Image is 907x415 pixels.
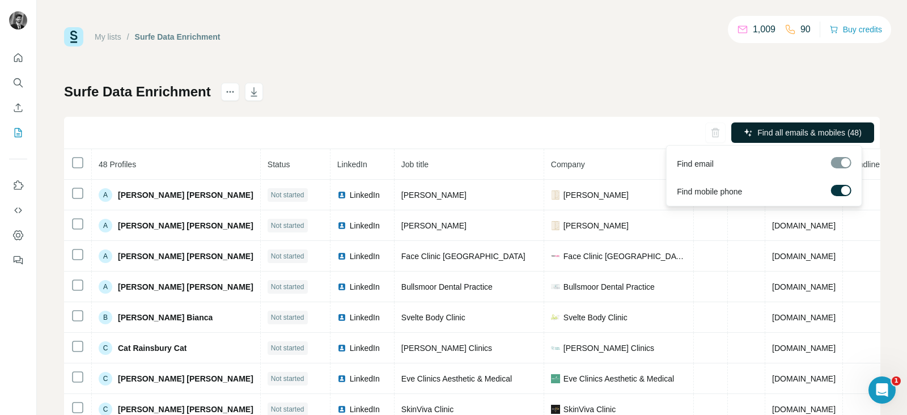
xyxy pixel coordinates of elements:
span: [PERSON_NAME] [563,220,629,231]
img: Avatar [9,11,27,29]
span: LinkedIn [350,281,380,293]
span: Bullsmoor Dental Practice [563,281,655,293]
button: My lists [9,122,27,143]
img: LinkedIn logo [337,374,346,383]
img: LinkedIn logo [337,221,346,230]
span: Svelte Body Clinic [563,312,628,323]
span: Eve Clinics Aesthetic & Medical [563,373,674,384]
img: company-logo [551,405,560,414]
img: company-logo [551,221,560,230]
button: Use Surfe on LinkedIn [9,175,27,196]
span: Not started [271,312,304,323]
img: company-logo [551,252,560,261]
p: 1,009 [753,23,775,36]
span: [PERSON_NAME] Clinics [401,344,492,353]
span: [PERSON_NAME] [563,189,629,201]
div: A [99,280,112,294]
span: [PERSON_NAME] Clinics [563,342,654,354]
span: LinkedIn [350,373,380,384]
img: LinkedIn logo [337,190,346,200]
span: LinkedIn [350,220,380,231]
img: LinkedIn logo [337,282,346,291]
img: Surfe Logo [64,27,83,46]
span: LinkedIn [337,160,367,169]
span: Eve Clinics Aesthetic & Medical [401,374,512,383]
span: [DOMAIN_NAME] [772,282,836,291]
span: Not started [271,343,304,353]
span: [DOMAIN_NAME] [772,221,836,230]
span: Find all emails & mobiles (48) [757,127,862,138]
img: LinkedIn logo [337,313,346,322]
span: Not started [271,221,304,231]
span: Face Clinic [GEOGRAPHIC_DATA] [401,252,525,261]
span: LinkedIn [350,404,380,415]
span: LinkedIn [350,342,380,354]
span: Not started [271,282,304,292]
span: [DOMAIN_NAME] [772,252,836,261]
span: [DOMAIN_NAME] [772,344,836,353]
button: Enrich CSV [9,98,27,118]
button: Buy credits [829,22,882,37]
span: Cat Rainsbury Cat [118,342,187,354]
button: Feedback [9,250,27,270]
li: / [127,31,129,43]
div: A [99,219,112,232]
span: [DOMAIN_NAME] [772,374,836,383]
span: Company [551,160,585,169]
span: Not started [271,190,304,200]
span: SkinViva Clinic [563,404,616,415]
span: Face Clinic [GEOGRAPHIC_DATA] [563,251,686,262]
span: [PERSON_NAME] Bianca [118,312,213,323]
span: [PERSON_NAME] [PERSON_NAME] [118,404,253,415]
button: Use Surfe API [9,200,27,221]
span: LinkedIn [350,312,380,323]
span: Find mobile phone [677,186,742,197]
div: A [99,249,112,263]
img: LinkedIn logo [337,344,346,353]
img: company-logo [551,284,560,289]
span: [PERSON_NAME] [PERSON_NAME] [118,189,253,201]
span: Status [268,160,290,169]
h1: Surfe Data Enrichment [64,83,211,101]
div: A [99,188,112,202]
span: Not started [271,374,304,384]
span: Find email [677,158,714,170]
img: LinkedIn logo [337,405,346,414]
div: B [99,311,112,324]
button: Quick start [9,48,27,68]
div: C [99,341,112,355]
img: company-logo [551,313,560,322]
img: company-logo [551,190,560,200]
button: actions [221,83,239,101]
div: Surfe Data Enrichment [135,31,221,43]
span: Job title [401,160,429,169]
span: Bullsmoor Dental Practice [401,282,493,291]
span: LinkedIn [350,189,380,201]
span: Landline [850,160,880,169]
span: [PERSON_NAME] [PERSON_NAME] [118,373,253,384]
img: LinkedIn logo [337,252,346,261]
a: My lists [95,32,121,41]
span: [DOMAIN_NAME] [772,405,836,414]
span: SkinViva Clinic [401,405,453,414]
span: [PERSON_NAME] [PERSON_NAME] [118,281,253,293]
img: company-logo [551,344,560,353]
button: Find all emails & mobiles (48) [731,122,874,143]
span: 48 Profiles [99,160,136,169]
span: [PERSON_NAME] [PERSON_NAME] [118,251,253,262]
span: [PERSON_NAME] [401,221,467,230]
span: 1 [892,376,901,386]
span: LinkedIn [350,251,380,262]
span: Svelte Body Clinic [401,313,465,322]
span: Not started [271,404,304,414]
img: company-logo [551,374,560,383]
div: C [99,372,112,386]
p: 90 [800,23,811,36]
span: [PERSON_NAME] [401,190,467,200]
button: Dashboard [9,225,27,245]
button: Search [9,73,27,93]
span: Not started [271,251,304,261]
span: [DOMAIN_NAME] [772,313,836,322]
iframe: Intercom live chat [868,376,896,404]
span: [PERSON_NAME] [PERSON_NAME] [118,220,253,231]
